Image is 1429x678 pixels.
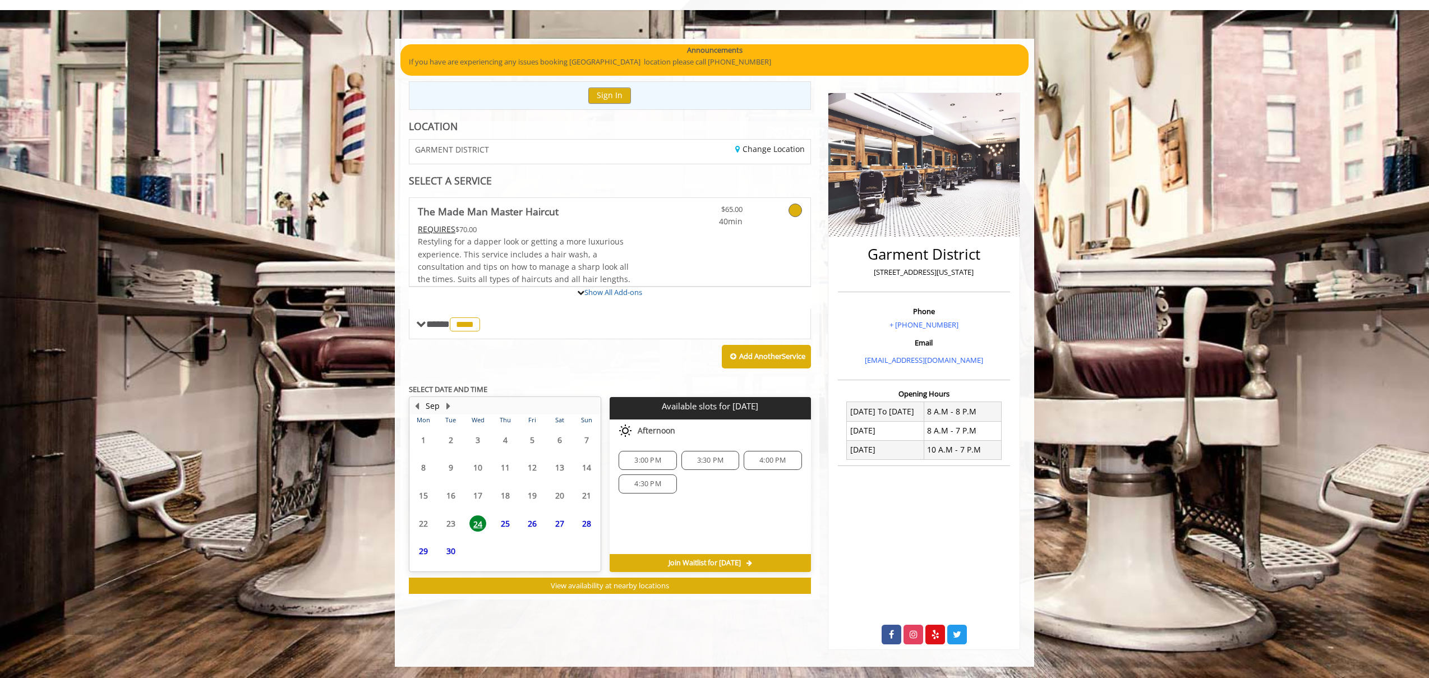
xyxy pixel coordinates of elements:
b: Add Another Service [739,351,805,361]
th: Sun [573,414,601,426]
span: This service needs some Advance to be paid before we block your appointment [418,224,455,234]
button: Add AnotherService [722,345,811,368]
th: Thu [491,414,518,426]
p: Available slots for [DATE] [614,402,806,411]
td: Select day26 [519,509,546,537]
th: Fri [519,414,546,426]
div: The Made Man Master Haircut Add-onS [409,286,811,287]
div: 3:00 PM [619,451,676,470]
span: Afternoon [638,426,675,435]
td: 10 A.M - 7 P.M [924,440,1001,459]
a: Change Location [735,144,805,154]
p: If you have are experiencing any issues booking [GEOGRAPHIC_DATA] location please call [PHONE_NUM... [409,56,1020,68]
td: Select day27 [546,509,573,537]
span: 30 [442,543,459,559]
span: 3:30 PM [697,456,723,465]
td: 8 A.M - 8 P.M [924,402,1001,421]
span: 26 [524,515,541,532]
td: Select day30 [437,537,464,565]
span: 28 [578,515,595,532]
h3: Opening Hours [838,390,1010,398]
span: 27 [551,515,568,532]
th: Tue [437,414,464,426]
td: 8 A.M - 7 P.M [924,421,1001,440]
button: Sign In [588,87,631,104]
div: $70.00 [418,223,643,236]
button: View availability at nearby locations [409,578,811,594]
span: 40min [676,215,743,228]
span: 4:30 PM [634,479,661,488]
b: SELECT DATE AND TIME [409,384,487,394]
td: Select day29 [410,537,437,565]
b: LOCATION [409,119,458,133]
div: 3:30 PM [681,451,739,470]
td: Select day24 [464,509,491,537]
b: Announcements [687,44,743,56]
th: Sat [546,414,573,426]
td: [DATE] [847,421,924,440]
div: 4:30 PM [619,474,676,493]
a: $65.00 [676,198,743,228]
button: Sep [426,400,440,412]
img: afternoon slots [619,424,632,437]
h3: Email [841,339,1007,347]
span: Restyling for a dapper look or getting a more luxurious experience. This service includes a hair ... [418,236,630,284]
td: [DATE] [847,440,924,459]
span: 4:00 PM [759,456,786,465]
div: 4:00 PM [744,451,801,470]
span: 25 [497,515,514,532]
span: 29 [415,543,432,559]
p: [STREET_ADDRESS][US_STATE] [841,266,1007,278]
th: Wed [464,414,491,426]
span: GARMENT DISTRICT [415,145,489,154]
span: 24 [469,515,486,532]
span: Join Waitlist for [DATE] [669,559,741,568]
a: Show All Add-ons [584,287,642,297]
td: Select day25 [491,509,518,537]
div: SELECT A SERVICE [409,176,811,186]
a: + [PHONE_NUMBER] [889,320,958,330]
button: Next Month [444,400,453,412]
th: Mon [410,414,437,426]
h2: Garment District [841,246,1007,262]
button: Previous Month [412,400,421,412]
td: [DATE] To [DATE] [847,402,924,421]
b: The Made Man Master Haircut [418,204,559,219]
span: View availability at nearby locations [551,580,669,591]
span: 3:00 PM [634,456,661,465]
td: Select day28 [573,509,601,537]
a: [EMAIL_ADDRESS][DOMAIN_NAME] [865,355,983,365]
h3: Phone [841,307,1007,315]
